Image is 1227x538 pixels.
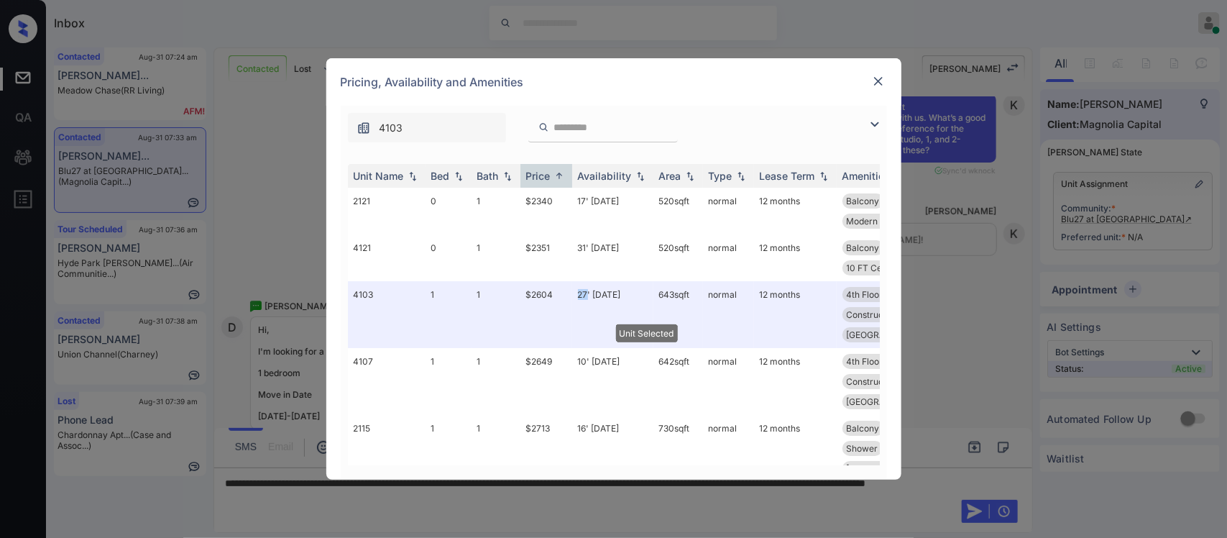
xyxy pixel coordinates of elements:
span: [GEOGRAPHIC_DATA] [847,396,935,407]
img: sorting [451,171,466,181]
td: 12 months [754,234,837,281]
div: Price [526,170,551,182]
td: 1 [472,234,520,281]
div: Pricing, Availability and Amenities [326,58,901,106]
td: 1 [472,188,520,234]
td: 520 sqft [653,234,703,281]
span: Balcony [847,423,880,434]
span: Shower [847,443,878,454]
img: icon-zuma [357,121,371,135]
img: sorting [734,171,748,181]
img: icon-zuma [866,116,883,133]
td: 1 [426,348,472,415]
td: normal [703,188,754,234]
td: $2604 [520,281,572,348]
td: 17' [DATE] [572,188,653,234]
img: sorting [817,171,831,181]
td: 12 months [754,415,837,482]
td: normal [703,415,754,482]
td: 12 months [754,281,837,348]
td: 4121 [348,234,426,281]
img: sorting [633,171,648,181]
td: 643 sqft [653,281,703,348]
span: 4103 [380,120,403,136]
td: 31' [DATE] [572,234,653,281]
td: 520 sqft [653,188,703,234]
td: 730 sqft [653,415,703,482]
div: Bed [431,170,450,182]
span: Construction Vi... [847,309,916,320]
td: 0 [426,234,472,281]
div: Area [659,170,681,182]
td: 10' [DATE] [572,348,653,415]
td: normal [703,234,754,281]
span: Construction Vi... [847,376,916,387]
div: Unit Name [354,170,404,182]
img: close [871,74,886,88]
td: 1 [472,415,520,482]
td: 12 months [754,188,837,234]
td: 0 [426,188,472,234]
td: 4107 [348,348,426,415]
td: $2351 [520,234,572,281]
td: 4103 [348,281,426,348]
td: $2649 [520,348,572,415]
td: 1 [426,281,472,348]
span: [GEOGRAPHIC_DATA] [847,463,935,474]
span: Modern Interior... [847,216,916,227]
td: normal [703,348,754,415]
td: 16' [DATE] [572,415,653,482]
td: 2121 [348,188,426,234]
span: Balcony [847,196,880,206]
div: Availability [578,170,632,182]
div: Bath [477,170,499,182]
td: 2115 [348,415,426,482]
span: 4th Floor [847,356,883,367]
span: [GEOGRAPHIC_DATA] [847,329,935,340]
td: $2340 [520,188,572,234]
div: Type [709,170,732,182]
div: Amenities [842,170,891,182]
td: 642 sqft [653,348,703,415]
td: $2713 [520,415,572,482]
td: 1 [472,348,520,415]
img: sorting [683,171,697,181]
span: 4th Floor [847,289,883,300]
td: normal [703,281,754,348]
span: Balcony [847,242,880,253]
span: 10 FT Ceiling [847,263,899,273]
td: 12 months [754,348,837,415]
td: 27' [DATE] [572,281,653,348]
td: 1 [426,415,472,482]
img: sorting [552,170,566,181]
div: Lease Term [760,170,815,182]
td: 1 [472,281,520,348]
img: icon-zuma [538,121,549,134]
img: sorting [405,171,420,181]
img: sorting [500,171,515,181]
